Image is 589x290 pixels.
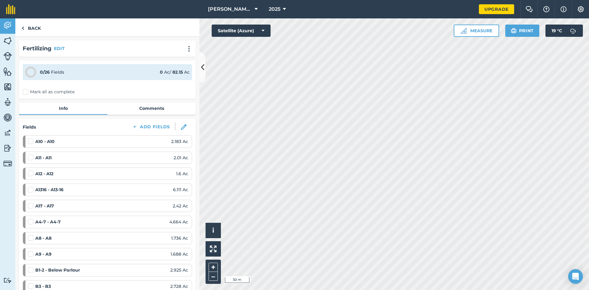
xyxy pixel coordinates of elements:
[505,25,540,37] button: Print
[3,52,12,60] img: svg+xml;base64,PD94bWwgdmVyc2lvbj0iMS4wIiBlbmNvZGluZz0idXRmLTgiPz4KPCEtLSBHZW5lcmF0b3I6IEFkb2JlIE...
[107,102,196,114] a: Comments
[3,128,12,137] img: svg+xml;base64,PD94bWwgdmVyc2lvbj0iMS4wIiBlbmNvZGluZz0idXRmLTgiPz4KPCEtLSBHZW5lcmF0b3I6IEFkb2JlIE...
[23,124,36,130] h4: Fields
[160,69,190,75] div: Ac / Ac
[3,144,12,153] img: svg+xml;base64,PD94bWwgdmVyc2lvbj0iMS4wIiBlbmNvZGluZz0idXRmLTgiPz4KPCEtLSBHZW5lcmF0b3I6IEFkb2JlIE...
[552,25,562,37] span: 19 ° C
[171,138,188,145] span: 2.183 Ac
[209,272,218,281] button: –
[35,251,52,257] strong: A9 - A9
[35,186,64,193] strong: A1316 - A13-16
[15,18,47,37] a: Back
[35,170,53,177] strong: A12 - A12
[35,283,51,290] strong: B3 - B3
[212,25,271,37] button: Satellite (Azure)
[35,154,52,161] strong: A11 - A11
[545,25,583,37] button: 19 °C
[171,251,188,257] span: 1.688 Ac
[208,6,252,13] span: [PERSON_NAME] Farm
[525,6,533,12] img: Two speech bubbles overlapping with the left bubble in the forefront
[3,67,12,76] img: svg+xml;base64,PHN2ZyB4bWxucz0iaHR0cDovL3d3dy53My5vcmcvMjAwMC9zdmciIHdpZHRoPSI1NiIgaGVpZ2h0PSI2MC...
[567,25,579,37] img: svg+xml;base64,PD94bWwgdmVyc2lvbj0iMS4wIiBlbmNvZGluZz0idXRmLTgiPz4KPCEtLSBHZW5lcmF0b3I6IEFkb2JlIE...
[479,4,514,14] a: Upgrade
[210,246,217,252] img: Four arrows, one pointing top left, one top right, one bottom right and the last bottom left
[54,45,65,52] button: EDIT
[209,263,218,272] button: +
[185,46,193,52] img: svg+xml;base64,PHN2ZyB4bWxucz0iaHR0cDovL3d3dy53My5vcmcvMjAwMC9zdmciIHdpZHRoPSIyMCIgaGVpZ2h0PSIyNC...
[170,283,188,290] span: 2.728 Ac
[172,69,183,75] strong: 82.15
[160,69,163,75] strong: 0
[3,82,12,91] img: svg+xml;base64,PHN2ZyB4bWxucz0iaHR0cDovL3d3dy53My5vcmcvMjAwMC9zdmciIHdpZHRoPSI1NiIgaGVpZ2h0PSI2MC...
[171,235,188,242] span: 1.736 Ac
[173,186,188,193] span: 6.111 Ac
[6,4,15,14] img: fieldmargin Logo
[181,124,187,130] img: svg+xml;base64,PHN2ZyB3aWR0aD0iMTgiIGhlaWdodD0iMTgiIHZpZXdCb3g9IjAgMCAxOCAxOCIgZmlsbD0ibm9uZSIgeG...
[269,6,280,13] span: 2025
[169,218,188,225] span: 4.664 Ac
[35,218,61,225] strong: A4-7 - A4-7
[176,170,188,177] span: 1.6 Ac
[173,203,188,209] span: 2.42 Ac
[19,102,107,114] a: Info
[3,36,12,45] img: svg+xml;base64,PHN2ZyB4bWxucz0iaHR0cDovL3d3dy53My5vcmcvMjAwMC9zdmciIHdpZHRoPSI1NiIgaGVpZ2h0PSI2MC...
[568,269,583,284] div: Open Intercom Messenger
[454,25,499,37] button: Measure
[3,21,12,30] img: svg+xml;base64,PD94bWwgdmVyc2lvbj0iMS4wIiBlbmNvZGluZz0idXRmLTgiPz4KPCEtLSBHZW5lcmF0b3I6IEFkb2JlIE...
[23,44,52,53] h2: Fertilizing
[3,159,12,168] img: svg+xml;base64,PD94bWwgdmVyc2lvbj0iMS4wIiBlbmNvZGluZz0idXRmLTgiPz4KPCEtLSBHZW5lcmF0b3I6IEFkb2JlIE...
[23,89,75,95] label: Mark all as complete
[170,267,188,273] span: 2.925 Ac
[3,113,12,122] img: svg+xml;base64,PD94bWwgdmVyc2lvbj0iMS4wIiBlbmNvZGluZz0idXRmLTgiPz4KPCEtLSBHZW5lcmF0b3I6IEFkb2JlIE...
[511,27,517,34] img: svg+xml;base64,PHN2ZyB4bWxucz0iaHR0cDovL3d3dy53My5vcmcvMjAwMC9zdmciIHdpZHRoPSIxOSIgaGVpZ2h0PSIyNC...
[35,235,52,242] strong: A8 - A8
[35,138,55,145] strong: A10 - A10
[543,6,550,12] img: A question mark icon
[560,6,567,13] img: svg+xml;base64,PHN2ZyB4bWxucz0iaHR0cDovL3d3dy53My5vcmcvMjAwMC9zdmciIHdpZHRoPSIxNyIgaGVpZ2h0PSIxNy...
[127,122,175,131] button: Add Fields
[460,28,467,34] img: Ruler icon
[35,267,80,273] strong: B1-2 - Below Parlour
[577,6,584,12] img: A cog icon
[3,277,12,283] img: svg+xml;base64,PD94bWwgdmVyc2lvbj0iMS4wIiBlbmNvZGluZz0idXRmLTgiPz4KPCEtLSBHZW5lcmF0b3I6IEFkb2JlIE...
[212,226,214,234] span: i
[35,203,54,209] strong: A17 - A17
[21,25,24,32] img: svg+xml;base64,PHN2ZyB4bWxucz0iaHR0cDovL3d3dy53My5vcmcvMjAwMC9zdmciIHdpZHRoPSI5IiBoZWlnaHQ9IjI0Ii...
[3,98,12,107] img: svg+xml;base64,PD94bWwgdmVyc2lvbj0iMS4wIiBlbmNvZGluZz0idXRmLTgiPz4KPCEtLSBHZW5lcmF0b3I6IEFkb2JlIE...
[40,69,50,75] strong: 0 / 26
[40,69,64,75] div: Fields
[174,154,188,161] span: 2.01 Ac
[206,223,221,238] button: i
